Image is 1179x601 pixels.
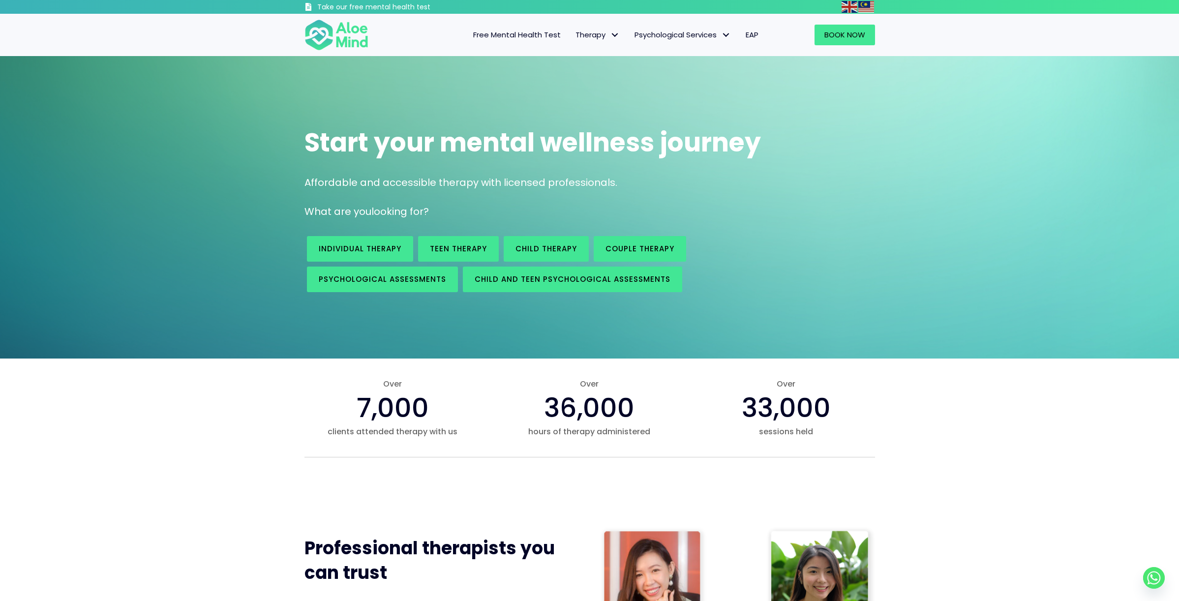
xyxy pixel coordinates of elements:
[608,28,622,42] span: Therapy: submenu
[466,25,568,45] a: Free Mental Health Test
[544,389,635,426] span: 36,000
[627,25,738,45] a: Psychological ServicesPsychological Services: submenu
[304,426,482,437] span: clients attended therapy with us
[738,25,766,45] a: EAP
[842,1,857,13] img: en
[1143,567,1165,589] a: Whatsapp
[501,378,678,390] span: Over
[697,426,875,437] span: sessions held
[635,30,731,40] span: Psychological Services
[504,236,589,262] a: Child Therapy
[824,30,865,40] span: Book Now
[304,19,368,51] img: Aloe mind Logo
[357,389,429,426] span: 7,000
[371,205,429,218] span: looking for?
[304,124,761,160] span: Start your mental wellness journey
[304,2,483,14] a: Take our free mental health test
[719,28,733,42] span: Psychological Services: submenu
[501,426,678,437] span: hours of therapy administered
[842,1,858,12] a: English
[381,25,766,45] nav: Menu
[304,176,875,190] p: Affordable and accessible therapy with licensed professionals.
[858,1,875,12] a: Malay
[418,236,499,262] a: Teen Therapy
[594,236,686,262] a: Couple therapy
[463,267,682,292] a: Child and Teen Psychological assessments
[475,274,670,284] span: Child and Teen Psychological assessments
[746,30,758,40] span: EAP
[319,274,446,284] span: Psychological assessments
[815,25,875,45] a: Book Now
[858,1,874,13] img: ms
[307,267,458,292] a: Psychological assessments
[304,205,371,218] span: What are you
[568,25,627,45] a: TherapyTherapy: submenu
[697,378,875,390] span: Over
[304,536,555,585] span: Professional therapists you can trust
[430,243,487,254] span: Teen Therapy
[319,243,401,254] span: Individual therapy
[605,243,674,254] span: Couple therapy
[304,378,482,390] span: Over
[307,236,413,262] a: Individual therapy
[317,2,483,12] h3: Take our free mental health test
[473,30,561,40] span: Free Mental Health Test
[515,243,577,254] span: Child Therapy
[575,30,620,40] span: Therapy
[742,389,831,426] span: 33,000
